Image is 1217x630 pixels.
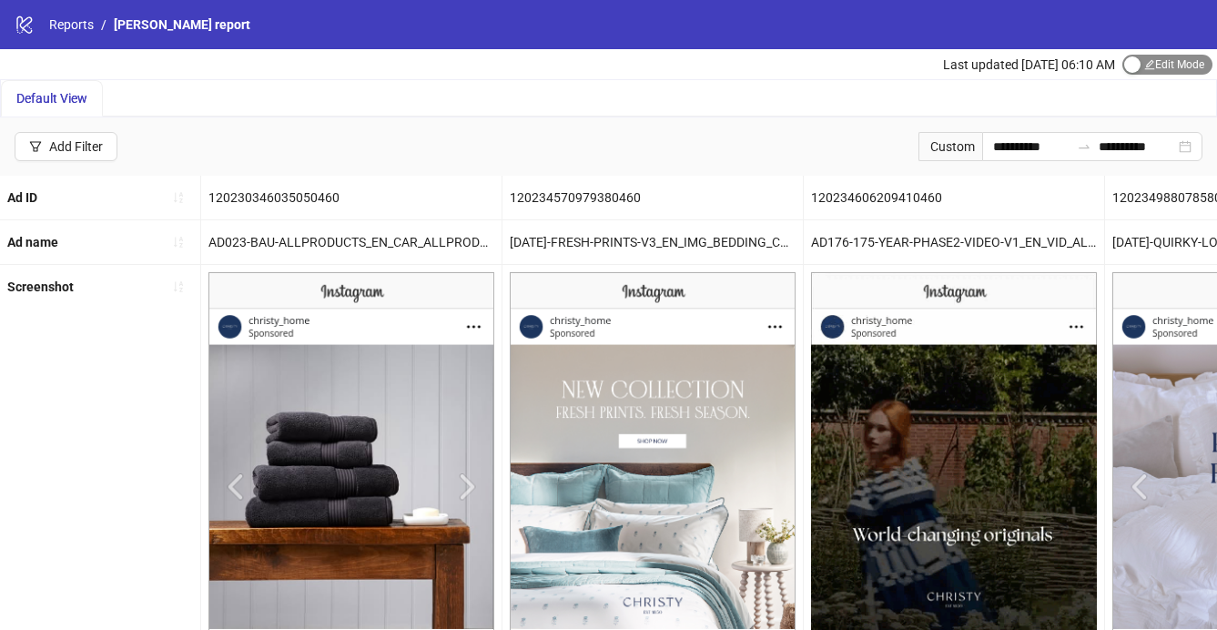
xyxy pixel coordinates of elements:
[15,132,117,161] button: Add Filter
[502,220,803,264] div: [DATE]-FRESH-PRINTS-V3_EN_IMG_BEDDING_CP_07082025_ALLG_CC_SC3_USP8_FRESHPRINTS
[1077,139,1091,154] span: swap-right
[201,176,502,219] div: 120230346035050460
[49,139,103,154] div: Add Filter
[502,176,803,219] div: 120234570979380460
[172,236,185,249] span: sort-ascending
[46,15,97,35] a: Reports
[172,191,185,204] span: sort-ascending
[7,190,37,205] b: Ad ID
[918,132,982,161] div: Custom
[1077,139,1091,154] span: to
[201,220,502,264] div: AD023-BAU-ALLPRODUCTS_EN_CAR_ALLPRODUCTS_PP_05062025_ALLG_CC_SC3_None_ALLPRODUCTS
[7,235,58,249] b: Ad name
[804,176,1104,219] div: 120234606209410460
[943,57,1115,72] span: Last updated [DATE] 06:10 AM
[101,15,106,35] li: /
[7,279,74,294] b: Screenshot
[804,220,1104,264] div: AD176-175-YEAR-PHASE2-VIDEO-V1_EN_VID_ALLPRODUCTS_CP_07082025_ALLG_CC_SC3_USP8_175YEAR
[16,91,87,106] span: Default View
[172,280,185,293] span: sort-ascending
[114,17,250,32] span: [PERSON_NAME] report
[29,140,42,153] span: filter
